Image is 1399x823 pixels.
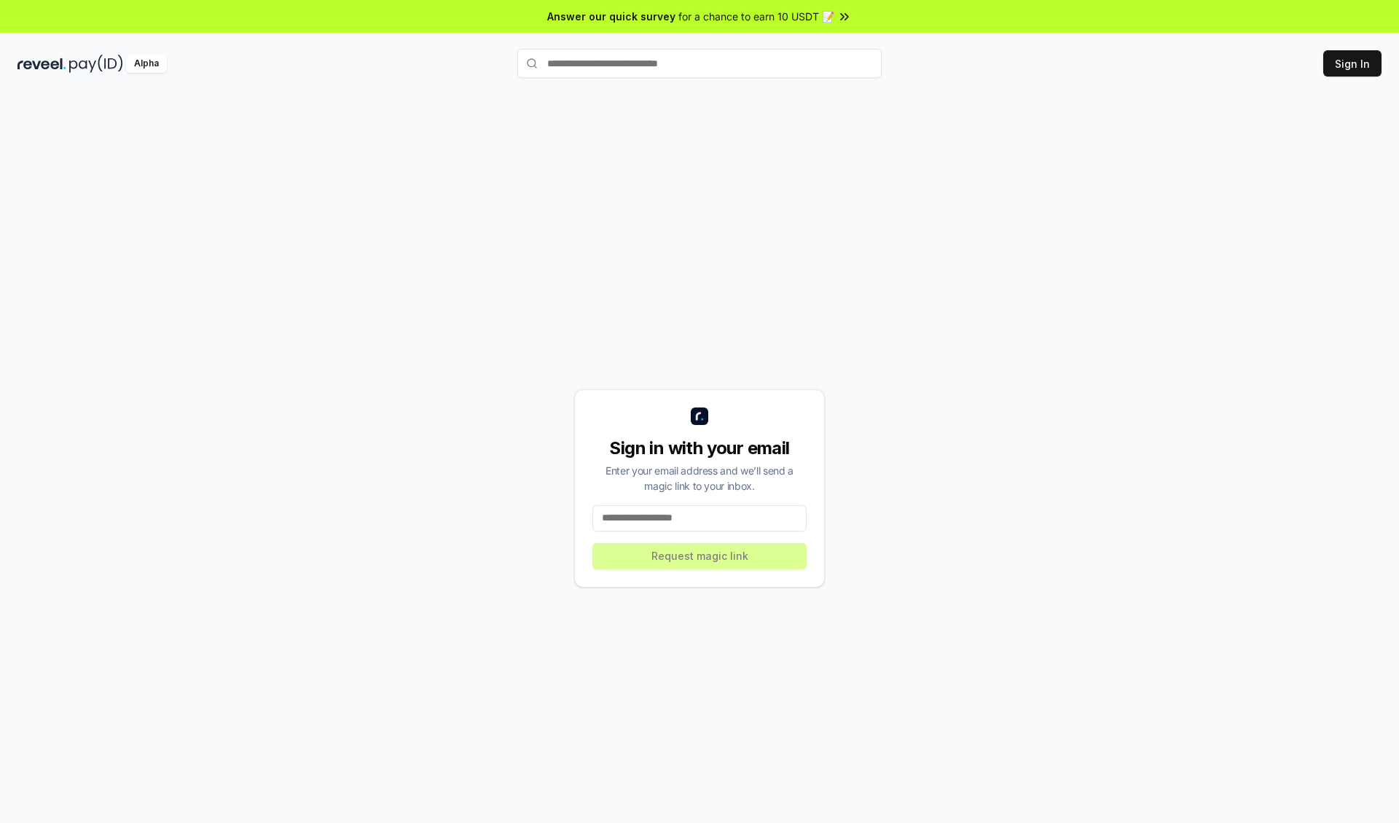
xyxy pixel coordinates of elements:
span: Answer our quick survey [547,9,675,24]
img: logo_small [691,407,708,425]
img: reveel_dark [17,55,66,73]
button: Sign In [1323,50,1382,77]
div: Enter your email address and we’ll send a magic link to your inbox. [592,463,807,494]
img: pay_id [69,55,123,73]
span: for a chance to earn 10 USDT 📝 [678,9,834,24]
div: Sign in with your email [592,437,807,460]
div: Alpha [126,55,167,73]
